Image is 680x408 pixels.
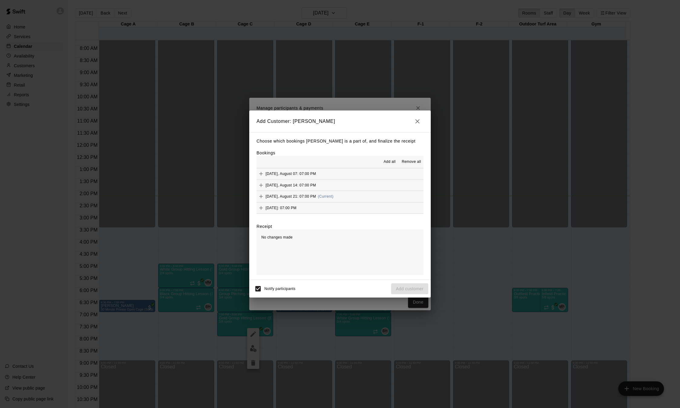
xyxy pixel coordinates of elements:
[257,150,275,155] label: Bookings
[257,183,266,187] span: Add
[257,179,423,191] button: Add[DATE], August 14: 07:00 PM
[257,168,423,179] button: Add[DATE], August 07: 07:00 PM
[399,157,423,167] button: Remove all
[318,194,334,199] span: (Current)
[257,191,423,202] button: Add[DATE], August 21: 07:00 PM(Current)
[402,159,421,165] span: Remove all
[261,235,293,239] span: No changes made
[257,137,423,145] p: Choose which bookings [PERSON_NAME] is a part of, and finalize the receipt
[266,183,316,187] span: [DATE], August 14: 07:00 PM
[266,172,316,176] span: [DATE], August 07: 07:00 PM
[257,194,266,199] span: Add
[266,206,296,210] span: [DATE]: 07:00 PM
[384,159,396,165] span: Add all
[264,287,296,291] span: Notify participants
[380,157,399,167] button: Add all
[257,223,272,229] label: Receipt
[257,171,266,176] span: Add
[257,206,266,210] span: Add
[257,202,423,214] button: Add[DATE]: 07:00 PM
[266,194,316,199] span: [DATE], August 21: 07:00 PM
[249,110,431,132] h2: Add Customer: [PERSON_NAME]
